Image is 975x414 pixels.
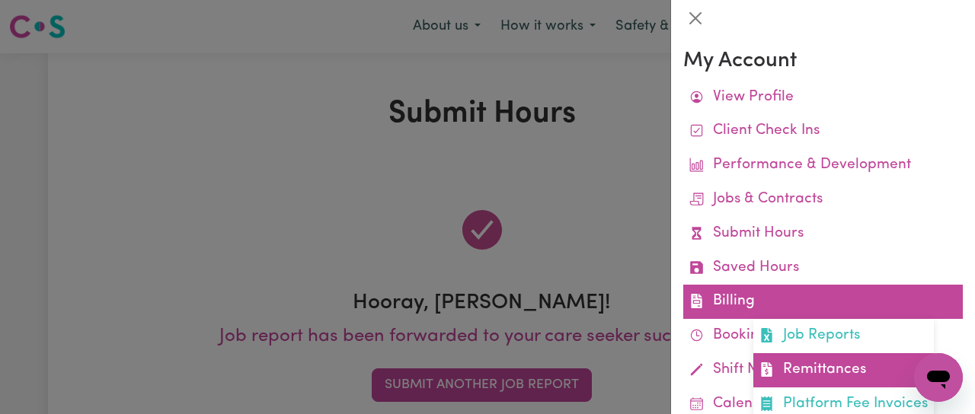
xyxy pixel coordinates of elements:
a: Submit Hours [683,217,963,251]
iframe: Button to launch messaging window [914,353,963,402]
a: Saved Hours [683,251,963,285]
a: View Profile [683,81,963,115]
a: Performance & Development [683,148,963,183]
a: Bookings [683,319,963,353]
a: Remittances [753,353,934,387]
a: BillingJob ReportsRemittancesPlatform Fee Invoices [683,285,963,319]
button: Close [683,6,708,30]
a: Shift Notes [683,353,963,387]
a: Job Reports [753,319,934,353]
a: Jobs & Contracts [683,183,963,217]
a: Client Check Ins [683,114,963,148]
h3: My Account [683,49,963,75]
